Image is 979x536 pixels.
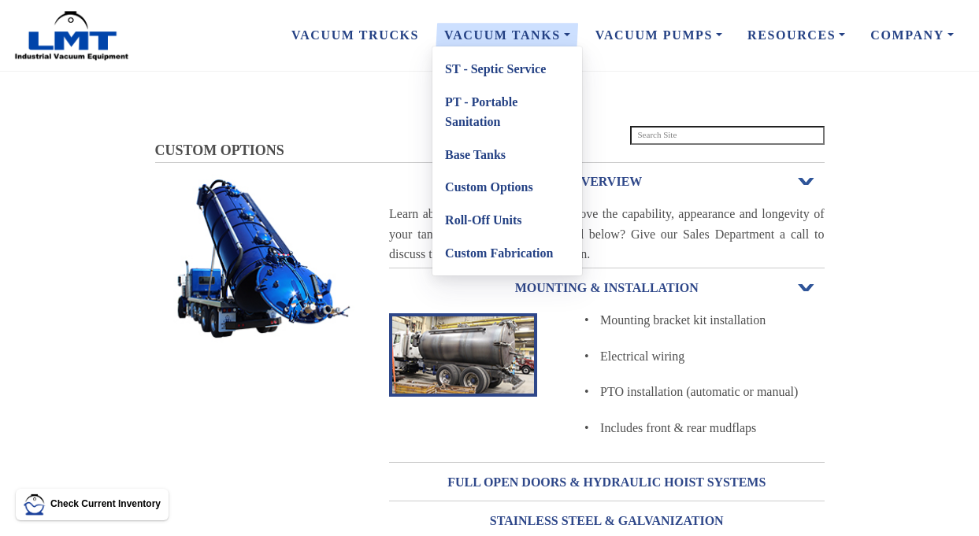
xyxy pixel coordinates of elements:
[50,497,161,512] p: Check Current Inventory
[432,237,582,270] a: Custom Fabrication
[155,174,363,344] img: Stacks Image 12299
[796,283,817,294] span: Open or Close
[537,382,589,402] p: •
[583,19,735,52] a: Vacuum Pumps
[389,163,825,200] a: OVERVIEWOpen or Close
[600,382,824,402] div: PTO installation (automatic or manual)
[537,310,589,331] p: •
[432,171,582,204] a: Custom Options
[537,418,589,438] p: •
[432,53,582,86] a: ST - Septic Service
[858,19,966,52] a: Company
[389,313,537,397] img: Stacks Image 3503
[389,470,825,495] h3: FULL OPEN DOORS & HYDRAULIC HOIST SYSTEMS
[389,204,825,264] div: Learn about popular add-ons to improve the capability, appearance and longevity of your tank. Nee...
[24,493,46,516] img: LMT Icon
[389,275,825,301] h3: MOUNTING & INSTALLATION
[537,346,589,367] p: •
[389,464,825,501] a: FULL OPEN DOORS & HYDRAULIC HOIST SYSTEMS
[13,10,131,61] img: LMT
[389,508,825,534] h3: STAINLESS STEEL & GALVANIZATION
[432,139,582,172] a: Base Tanks
[600,310,824,331] div: Mounting bracket kit installation
[155,142,284,158] span: CUSTOM OPTIONS
[432,19,583,52] a: Vacuum Tanks
[735,19,858,52] a: Resources
[389,169,825,194] h3: OVERVIEW
[432,204,582,237] a: Roll-Off Units
[600,418,824,438] div: Includes front & rear mudflaps
[389,269,825,306] a: MOUNTING & INSTALLATIONOpen or Close
[600,346,824,367] div: Electrical wiring
[630,126,825,145] input: Search Site
[279,19,432,52] a: Vacuum Trucks
[796,176,817,187] span: Open or Close
[432,86,582,139] a: PT - Portable Sanitation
